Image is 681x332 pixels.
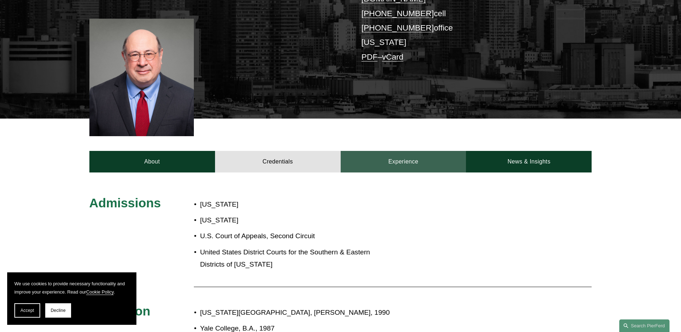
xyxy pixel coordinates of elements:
[215,151,341,172] a: Credentials
[14,280,129,296] p: We use cookies to provide necessary functionality and improve your experience. Read our .
[89,196,161,210] span: Admissions
[466,151,592,172] a: News & Insights
[341,151,466,172] a: Experience
[51,308,66,313] span: Decline
[382,52,404,61] a: vCard
[362,52,378,61] a: PDF
[200,306,529,319] p: [US_STATE][GEOGRAPHIC_DATA], [PERSON_NAME], 1990
[7,272,136,325] section: Cookie banner
[86,289,114,295] a: Cookie Policy
[362,9,434,18] a: [PHONE_NUMBER]
[619,319,670,332] a: Search this site
[45,303,71,318] button: Decline
[362,23,434,32] a: [PHONE_NUMBER]
[200,230,382,243] p: U.S. Court of Appeals, Second Circuit
[200,214,382,227] p: [US_STATE]
[20,308,34,313] span: Accept
[14,303,40,318] button: Accept
[200,198,382,211] p: [US_STATE]
[89,151,215,172] a: About
[200,246,382,271] p: United States District Courts for the Southern & Eastern Districts of [US_STATE]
